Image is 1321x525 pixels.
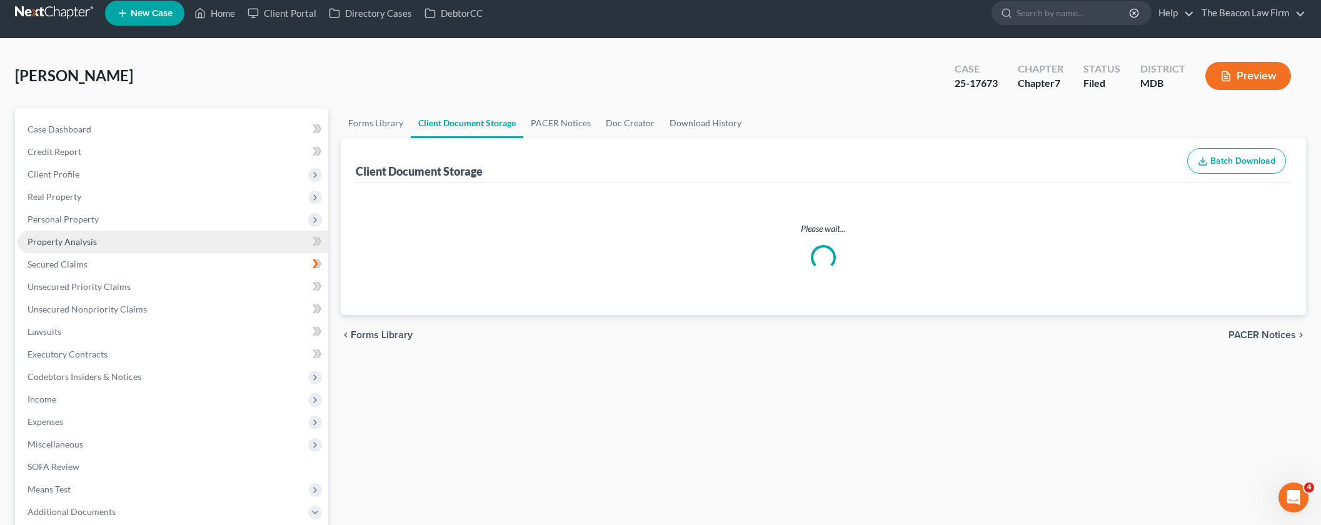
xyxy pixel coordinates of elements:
[1018,62,1063,76] div: Chapter
[1296,330,1306,340] i: chevron_right
[28,304,147,314] span: Unsecured Nonpriority Claims
[28,371,141,382] span: Codebtors Insiders & Notices
[28,326,61,337] span: Lawsuits
[28,394,56,404] span: Income
[28,259,88,269] span: Secured Claims
[28,169,79,179] span: Client Profile
[1187,148,1286,174] button: Batch Download
[15,66,133,84] span: [PERSON_NAME]
[18,456,328,478] a: SOFA Review
[18,298,328,321] a: Unsecured Nonpriority Claims
[1083,62,1120,76] div: Status
[955,62,998,76] div: Case
[28,281,131,292] span: Unsecured Priority Claims
[598,108,662,138] a: Doc Creator
[18,118,328,141] a: Case Dashboard
[18,276,328,298] a: Unsecured Priority Claims
[18,253,328,276] a: Secured Claims
[1152,2,1194,24] a: Help
[28,214,99,224] span: Personal Property
[28,416,63,427] span: Expenses
[955,76,998,91] div: 25-17673
[28,236,97,247] span: Property Analysis
[1055,77,1060,89] span: 7
[18,141,328,163] a: Credit Report
[1140,76,1185,91] div: MDB
[523,108,598,138] a: PACER Notices
[1018,76,1063,91] div: Chapter
[341,330,413,340] button: chevron_left Forms Library
[662,108,749,138] a: Download History
[28,461,79,472] span: SOFA Review
[411,108,523,138] a: Client Document Storage
[1228,330,1306,340] button: PACER Notices chevron_right
[323,2,418,24] a: Directory Cases
[356,164,483,179] div: Client Document Storage
[358,222,1288,235] p: Please wait...
[28,349,108,359] span: Executory Contracts
[418,2,489,24] a: DebtorCC
[1210,156,1275,166] span: Batch Download
[28,484,71,494] span: Means Test
[1017,1,1131,24] input: Search by name...
[18,231,328,253] a: Property Analysis
[341,330,351,340] i: chevron_left
[28,439,83,449] span: Miscellaneous
[28,146,81,157] span: Credit Report
[351,330,413,340] span: Forms Library
[131,9,173,18] span: New Case
[188,2,241,24] a: Home
[1278,482,1308,512] iframe: Intercom live chat
[1304,482,1314,492] span: 4
[1140,62,1185,76] div: District
[1205,62,1291,90] button: Preview
[28,124,91,134] span: Case Dashboard
[18,343,328,366] a: Executory Contracts
[28,191,81,202] span: Real Property
[18,321,328,343] a: Lawsuits
[28,506,116,517] span: Additional Documents
[1195,2,1305,24] a: The Beacon Law Firm
[1228,330,1296,340] span: PACER Notices
[1083,76,1120,91] div: Filed
[341,108,411,138] a: Forms Library
[241,2,323,24] a: Client Portal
